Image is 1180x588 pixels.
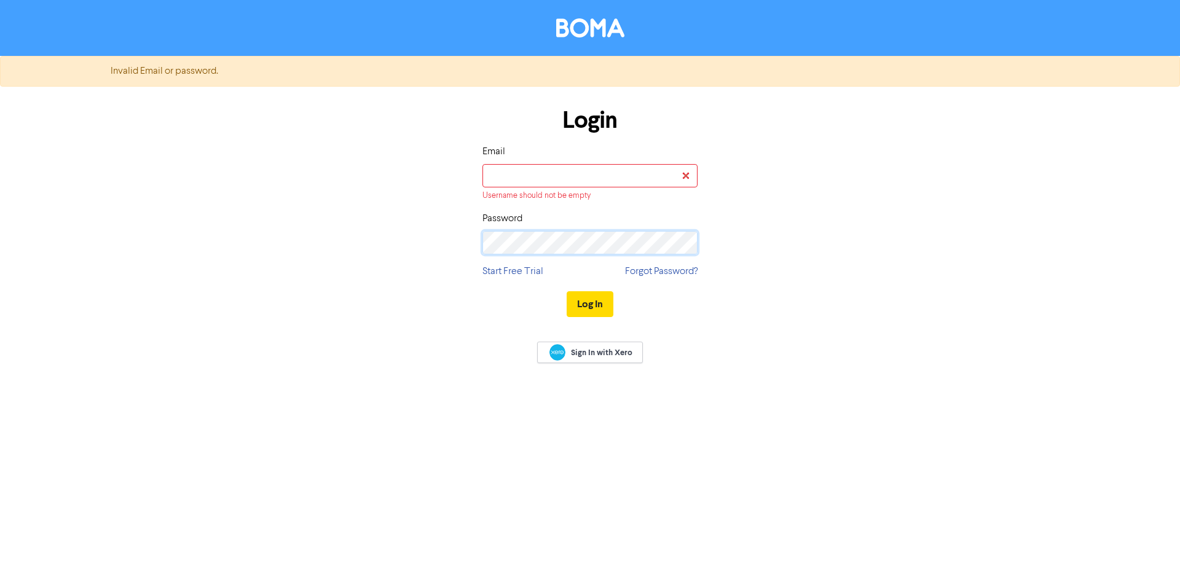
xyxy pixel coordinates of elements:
[482,144,505,159] label: Email
[625,264,698,279] a: Forgot Password?
[482,106,698,135] h1: Login
[571,347,632,358] span: Sign In with Xero
[1119,529,1180,588] iframe: Chat Widget
[101,64,1079,79] div: Invalid Email or password.
[556,18,624,37] img: BOMA Logo
[567,291,613,317] button: Log In
[549,344,565,361] img: Xero logo
[537,342,643,363] a: Sign In with Xero
[482,211,522,226] label: Password
[482,264,543,279] a: Start Free Trial
[482,190,698,202] div: Username should not be empty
